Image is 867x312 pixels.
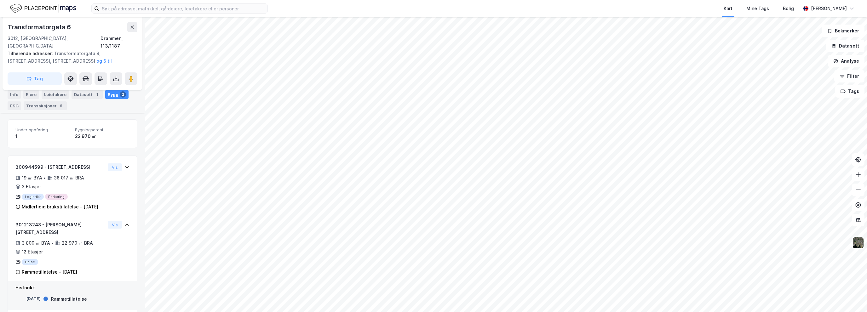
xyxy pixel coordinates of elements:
div: 12 Etasjer [22,248,43,256]
span: Bygningsareal [75,127,129,133]
span: Tilhørende adresser: [8,51,54,56]
div: Transaksjoner [24,101,67,110]
div: 5 [58,103,64,109]
button: Vis [108,221,122,229]
button: Datasett [826,40,864,52]
div: Bolig [783,5,794,12]
button: Filter [834,70,864,82]
div: Midlertidig brukstillatelse - [DATE] [22,203,98,211]
div: 22 970 ㎡ BRA [62,239,93,247]
div: Rammetillatelse - [DATE] [22,268,77,276]
div: Bygg [105,90,129,99]
div: Kontrollprogram for chat [835,282,867,312]
div: 22 970 ㎡ [75,133,129,140]
iframe: Chat Widget [835,282,867,312]
button: Vis [108,163,122,171]
div: Transformatorgata 8, [STREET_ADDRESS], [STREET_ADDRESS] [8,50,132,65]
div: Historikk [15,284,129,292]
div: 3 Etasjer [22,183,41,190]
div: [DATE] [15,296,41,302]
img: logo.f888ab2527a4732fd821a326f86c7f29.svg [10,3,76,14]
button: Tags [835,85,864,98]
div: Rammetillatelse [51,295,87,303]
button: Bokmerker [822,25,864,37]
div: 1 [94,91,100,98]
div: Transformatorgata 6 [8,22,72,32]
div: Datasett [72,90,103,99]
div: Kart [724,5,732,12]
div: Mine Tags [746,5,769,12]
div: 3012, [GEOGRAPHIC_DATA], [GEOGRAPHIC_DATA] [8,35,100,50]
div: Info [8,90,21,99]
span: Under oppføring [15,127,70,133]
div: 300944599 - [STREET_ADDRESS] [15,163,105,171]
div: Eiere [23,90,39,99]
input: Søk på adresse, matrikkel, gårdeiere, leietakere eller personer [99,4,267,13]
img: 9k= [852,237,864,249]
div: Leietakere [42,90,69,99]
div: Drammen, 113/1187 [100,35,137,50]
button: Tag [8,72,62,85]
div: 1 [15,133,70,140]
div: ESG [8,101,21,110]
div: [PERSON_NAME] [811,5,847,12]
div: 2 [120,91,126,98]
div: 3 800 ㎡ BYA [22,239,50,247]
button: Analyse [828,55,864,67]
div: • [43,175,46,180]
div: 301213248 - [PERSON_NAME][STREET_ADDRESS] [15,221,105,236]
div: • [51,241,54,246]
div: 36 017 ㎡ BRA [54,174,84,182]
div: 19 ㎡ BYA [22,174,42,182]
